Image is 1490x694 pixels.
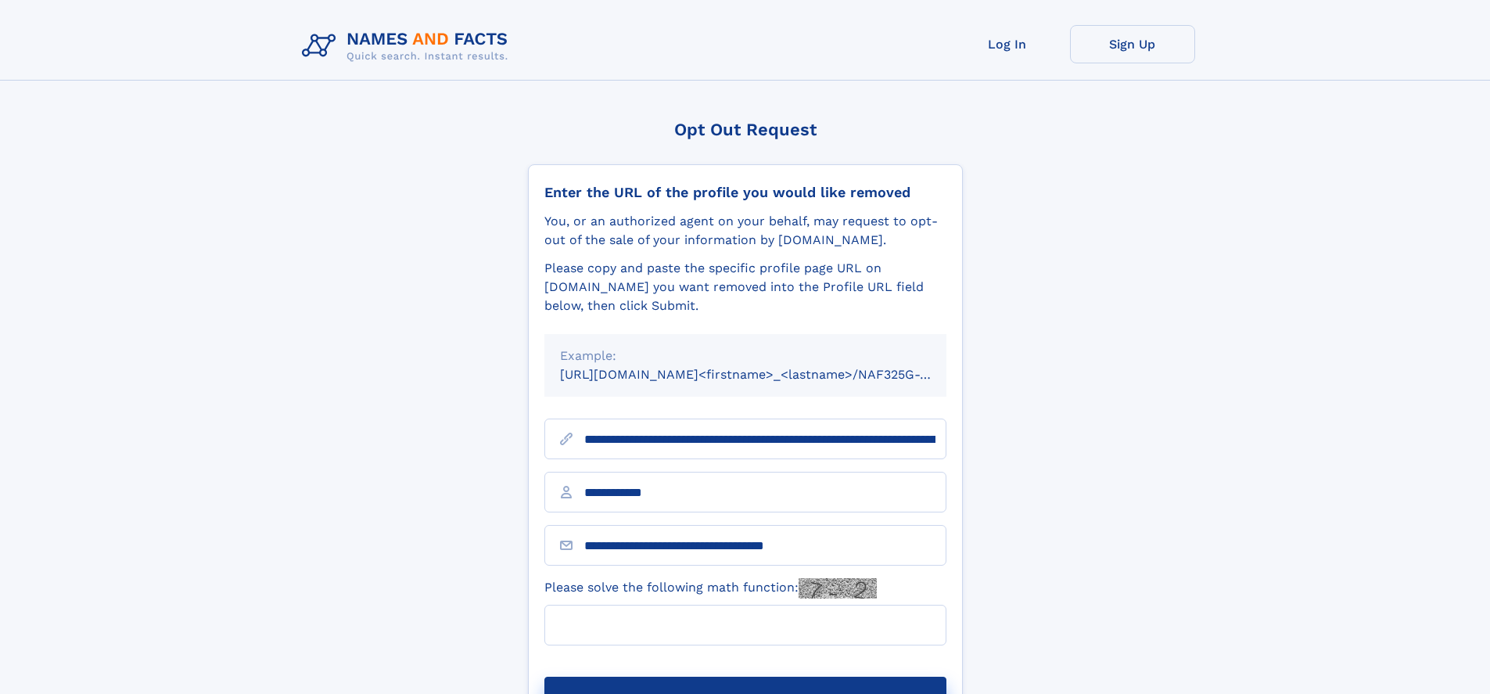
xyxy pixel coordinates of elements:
[544,259,946,315] div: Please copy and paste the specific profile page URL on [DOMAIN_NAME] you want removed into the Pr...
[560,367,976,382] small: [URL][DOMAIN_NAME]<firstname>_<lastname>/NAF325G-xxxxxxxx
[1070,25,1195,63] a: Sign Up
[528,120,963,139] div: Opt Out Request
[560,347,931,365] div: Example:
[544,578,877,599] label: Please solve the following math function:
[296,25,521,67] img: Logo Names and Facts
[544,212,946,250] div: You, or an authorized agent on your behalf, may request to opt-out of the sale of your informatio...
[945,25,1070,63] a: Log In
[544,184,946,201] div: Enter the URL of the profile you would like removed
